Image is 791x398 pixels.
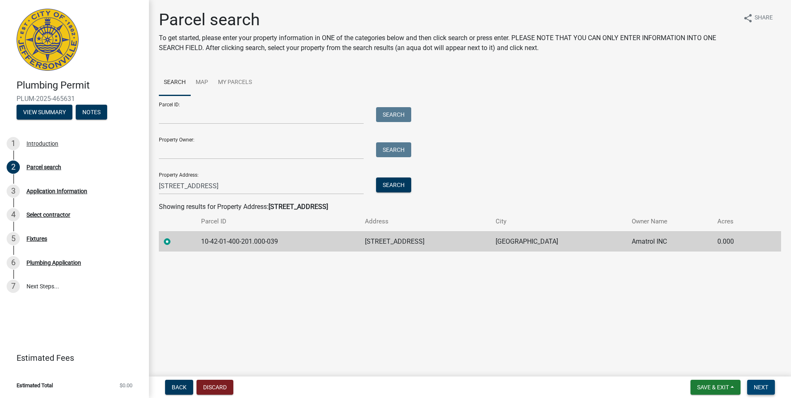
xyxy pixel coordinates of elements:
[26,141,58,146] div: Introduction
[376,107,411,122] button: Search
[196,212,360,231] th: Parcel ID
[690,380,741,395] button: Save & Exit
[26,260,81,266] div: Plumbing Application
[17,79,142,91] h4: Plumbing Permit
[747,380,775,395] button: Next
[7,232,20,245] div: 5
[491,231,627,252] td: [GEOGRAPHIC_DATA]
[191,70,213,96] a: Map
[376,142,411,157] button: Search
[172,384,187,391] span: Back
[755,13,773,23] span: Share
[26,212,70,218] div: Select contractor
[743,13,753,23] i: share
[17,383,53,388] span: Estimated Total
[7,350,136,366] a: Estimated Fees
[120,383,132,388] span: $0.00
[376,177,411,192] button: Search
[7,137,20,150] div: 1
[17,105,72,120] button: View Summary
[627,212,712,231] th: Owner Name
[7,185,20,198] div: 3
[17,9,79,71] img: City of Jeffersonville, Indiana
[491,212,627,231] th: City
[360,212,491,231] th: Address
[268,203,328,211] strong: [STREET_ADDRESS]
[26,236,47,242] div: Fixtures
[712,212,762,231] th: Acres
[7,256,20,269] div: 6
[17,109,72,116] wm-modal-confirm: Summary
[26,188,87,194] div: Application Information
[165,380,193,395] button: Back
[76,109,107,116] wm-modal-confirm: Notes
[697,384,729,391] span: Save & Exit
[7,280,20,293] div: 7
[7,208,20,221] div: 4
[159,202,781,212] div: Showing results for Property Address:
[197,380,233,395] button: Discard
[196,231,360,252] td: 10-42-01-400-201.000-039
[159,33,736,53] p: To get started, please enter your property information in ONE of the categories below and then cl...
[712,231,762,252] td: 0.000
[627,231,712,252] td: Amatrol INC
[754,384,768,391] span: Next
[17,95,132,103] span: PLUM-2025-465631
[159,10,736,30] h1: Parcel search
[360,231,491,252] td: [STREET_ADDRESS]
[7,161,20,174] div: 2
[26,164,61,170] div: Parcel search
[213,70,257,96] a: My Parcels
[76,105,107,120] button: Notes
[736,10,779,26] button: shareShare
[159,70,191,96] a: Search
